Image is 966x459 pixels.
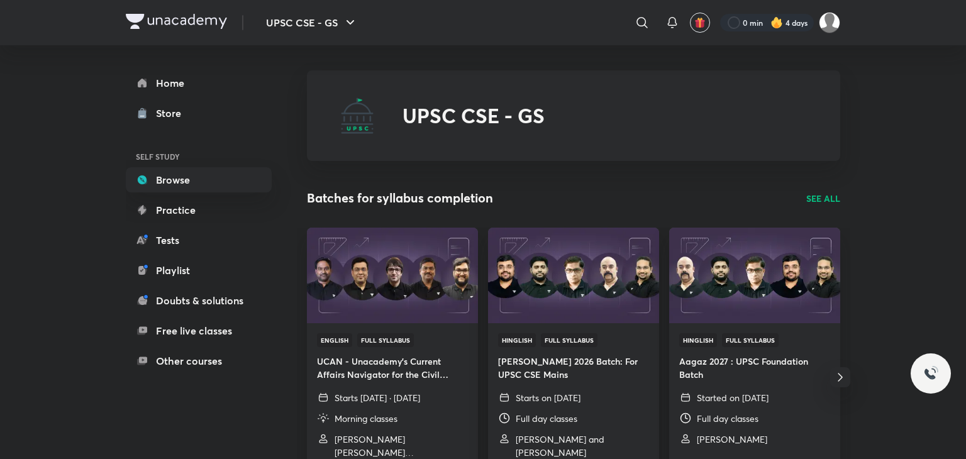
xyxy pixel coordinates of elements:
[126,228,272,253] a: Tests
[126,146,272,167] h6: SELF STUDY
[126,348,272,373] a: Other courses
[126,14,227,32] a: Company Logo
[126,101,272,126] a: Store
[335,433,468,459] p: Sarmad Mehraj, Aastha Pilania, Chethan N and 4 more
[317,333,352,347] span: English
[126,288,272,313] a: Doubts & solutions
[722,333,779,347] span: Full Syllabus
[770,16,783,29] img: streak
[806,192,840,205] a: SEE ALL
[402,104,545,128] h2: UPSC CSE - GS
[516,391,580,404] p: Starts on [DATE]
[126,318,272,343] a: Free live classes
[516,412,577,425] p: Full day classes
[669,228,840,456] a: ThumbnailHinglishFull SyllabusAagaz 2027 : UPSC Foundation BatchStarted on [DATE]Full day classes...
[126,258,272,283] a: Playlist
[357,333,414,347] span: Full Syllabus
[337,96,377,136] img: UPSC CSE - GS
[516,433,649,459] p: Sudarshan Gurjar and Dr Sidharth Arora
[258,10,365,35] button: UPSC CSE - GS
[305,226,479,324] img: Thumbnail
[690,13,710,33] button: avatar
[126,70,272,96] a: Home
[335,412,397,425] p: Morning classes
[697,433,767,446] p: Pratik Nayak
[697,412,758,425] p: Full day classes
[307,189,493,207] h2: Batches for syllabus completion
[679,355,830,381] h4: Aagaz 2027 : UPSC Foundation Batch
[498,355,649,381] h4: [PERSON_NAME] 2026 Batch: For UPSC CSE Mains
[667,226,841,324] img: Thumbnail
[126,167,272,192] a: Browse
[694,17,706,28] img: avatar
[126,14,227,29] img: Company Logo
[156,106,189,121] div: Store
[335,391,420,404] p: Starts [DATE] · [DATE]
[498,333,536,347] span: Hinglish
[697,391,769,404] p: Started on [DATE]
[923,366,938,381] img: ttu
[486,226,660,324] img: Thumbnail
[679,333,717,347] span: Hinglish
[317,355,468,381] h4: UCAN - Unacademy's Current Affairs Navigator for the Civil Services Examination
[819,12,840,33] img: Shubham Kumar
[541,333,597,347] span: Full Syllabus
[126,197,272,223] a: Practice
